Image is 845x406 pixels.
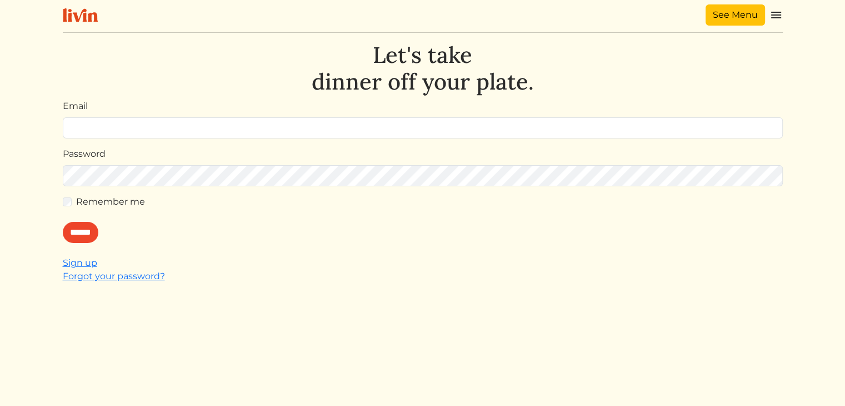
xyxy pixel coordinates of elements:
[63,42,783,95] h1: Let's take dinner off your plate.
[63,8,98,22] img: livin-logo-a0d97d1a881af30f6274990eb6222085a2533c92bbd1e4f22c21b4f0d0e3210c.svg
[63,147,106,161] label: Password
[706,4,765,26] a: See Menu
[769,8,783,22] img: menu_hamburger-cb6d353cf0ecd9f46ceae1c99ecbeb4a00e71ca567a856bd81f57e9d8c17bb26.svg
[63,258,97,268] a: Sign up
[63,100,88,113] label: Email
[76,195,145,209] label: Remember me
[63,271,165,281] a: Forgot your password?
